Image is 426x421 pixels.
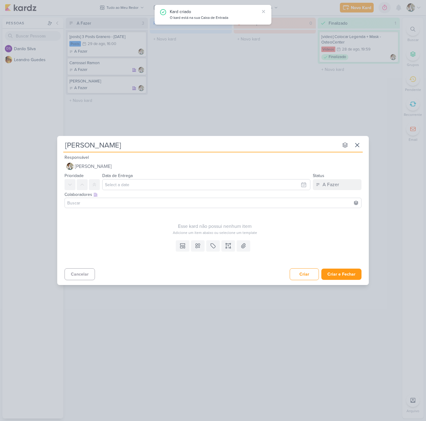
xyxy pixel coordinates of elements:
span: [PERSON_NAME] [75,163,112,170]
input: Select a date [102,179,310,190]
input: Buscar [66,199,360,207]
input: Kard Sem Título [63,140,338,151]
div: A Fazer [323,181,339,188]
img: Raphael Simas [66,163,74,170]
label: Responsável [65,155,89,160]
button: [PERSON_NAME] [65,161,361,172]
button: Criar [290,268,319,280]
button: Criar e Fechar [321,269,361,280]
div: Kard criado [170,9,259,15]
button: A Fazer [313,179,361,190]
label: Data de Entrega [102,173,133,178]
div: Esse kard não possui nenhum item [65,223,365,230]
label: Prioridade [65,173,84,178]
label: Status [313,173,324,178]
div: O kard está na sua Caixa de Entrada [170,15,259,21]
div: Colaboradores [65,191,361,198]
button: Cancelar [65,268,95,280]
div: Adicione um item abaixo ou selecione um template [65,230,365,235]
